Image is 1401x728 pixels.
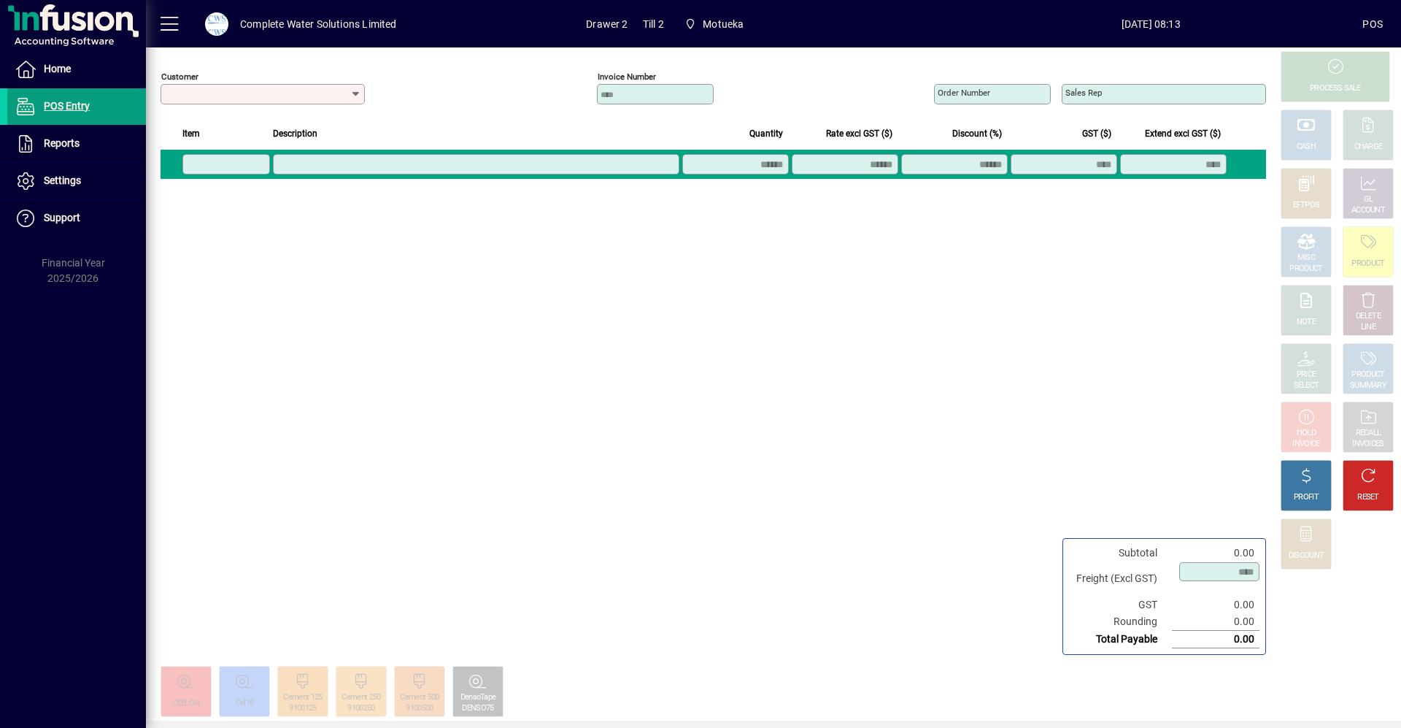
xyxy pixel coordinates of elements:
mat-label: Invoice number [598,72,656,82]
span: Drawer 2 [586,12,628,36]
a: Settings [7,163,146,199]
a: Home [7,51,146,88]
mat-label: Sales rep [1065,88,1102,98]
div: DISCOUNT [1289,551,1324,562]
div: MISC [1297,253,1315,264]
span: Motueka [679,11,750,37]
td: Rounding [1069,613,1172,631]
div: PRODUCT [1351,258,1384,269]
div: DENSO75 [462,703,493,714]
span: Reports [44,137,80,149]
div: CASH [1297,142,1316,153]
span: GST ($) [1082,126,1111,142]
span: Till 2 [643,12,664,36]
span: Extend excl GST ($) [1145,126,1221,142]
div: Cement 125 [283,692,322,703]
span: Support [44,212,80,223]
span: Home [44,63,71,74]
div: PRICE [1297,369,1316,380]
div: DELETE [1356,311,1381,322]
div: 9100125 [289,703,316,714]
span: Settings [44,175,81,186]
span: Discount (%) [952,126,1002,142]
div: PROCESS SALE [1310,83,1361,94]
span: Quantity [749,126,783,142]
div: Complete Water Solutions Limited [240,12,397,36]
td: 0.00 [1172,597,1259,613]
td: Freight (Excl GST) [1069,562,1172,597]
div: 9100500 [406,703,433,714]
span: Rate excl GST ($) [826,126,892,142]
div: ACCOUNT [1351,205,1385,216]
button: Profile [193,11,240,37]
a: Reports [7,126,146,162]
span: POS Entry [44,100,90,112]
div: LINE [1361,322,1375,333]
div: EFTPOS [1293,200,1320,211]
div: CEELON [173,698,200,709]
div: CHARGE [1354,142,1383,153]
mat-label: Order number [938,88,990,98]
td: Total Payable [1069,631,1172,648]
div: INVOICE [1292,439,1319,450]
span: [DATE] 08:13 [939,12,1362,36]
td: 0.00 [1172,613,1259,631]
div: NOTE [1297,317,1316,328]
div: INVOICES [1352,439,1383,450]
td: 0.00 [1172,631,1259,648]
mat-label: Customer [161,72,198,82]
td: 0.00 [1172,545,1259,562]
span: Motueka [703,12,744,36]
div: SELECT [1294,380,1319,391]
a: Support [7,200,146,237]
td: GST [1069,597,1172,613]
div: PROFIT [1294,492,1319,503]
div: GL [1364,194,1373,205]
div: RESET [1357,492,1379,503]
div: PRODUCT [1289,264,1322,275]
div: Cel18 [236,698,254,709]
td: Subtotal [1069,545,1172,562]
div: 9100250 [347,703,374,714]
div: Cement 250 [341,692,380,703]
div: DensoTape [460,692,496,703]
span: Item [182,126,200,142]
div: SUMMARY [1350,380,1386,391]
div: HOLD [1297,428,1316,439]
div: Cement 500 [400,692,439,703]
div: RECALL [1356,428,1381,439]
div: PRODUCT [1351,369,1384,380]
span: Description [273,126,317,142]
div: POS [1362,12,1383,36]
